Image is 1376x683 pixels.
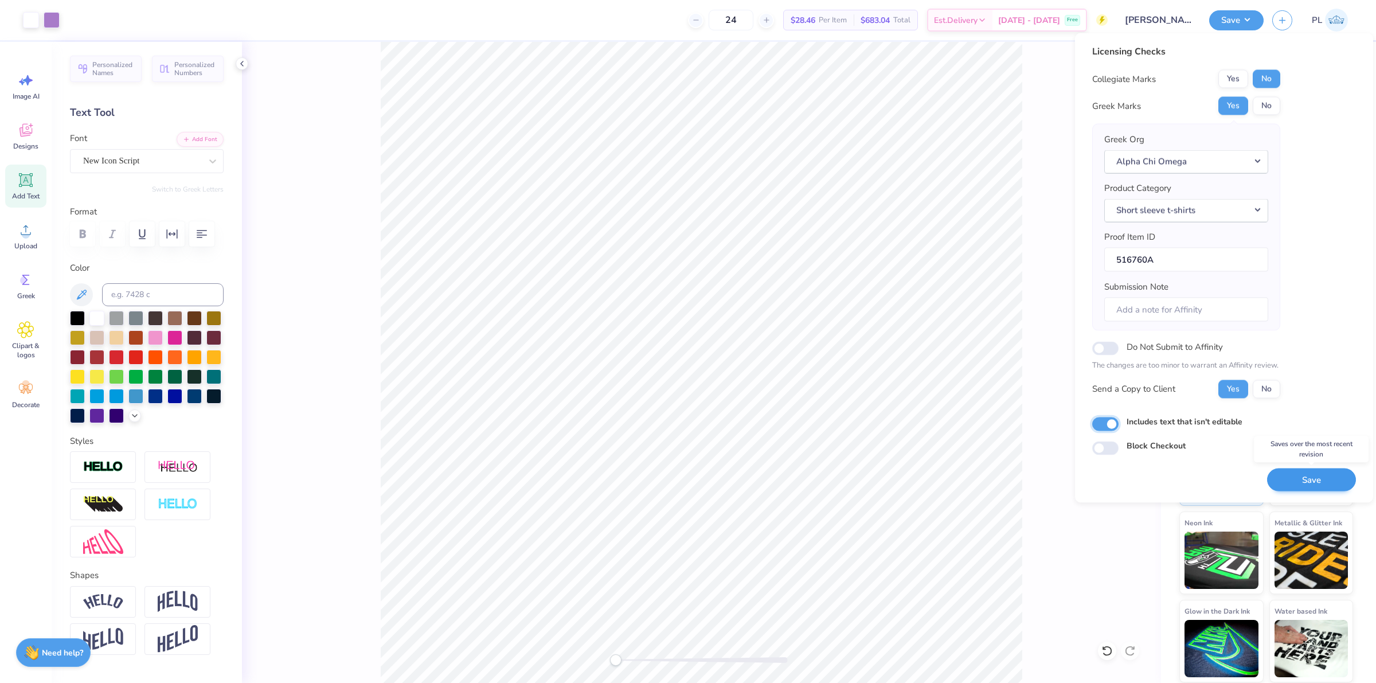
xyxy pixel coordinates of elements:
[158,625,198,653] img: Rise
[1067,16,1078,24] span: Free
[70,105,224,120] div: Text Tool
[102,283,224,306] input: e.g. 7428 c
[83,628,123,650] img: Flag
[861,14,890,26] span: $683.04
[1253,380,1280,398] button: No
[14,241,37,251] span: Upload
[83,529,123,554] img: Free Distort
[934,14,978,26] span: Est. Delivery
[152,56,224,82] button: Personalized Numbers
[1104,182,1171,195] label: Product Category
[1185,605,1250,617] span: Glow in the Dark Ink
[83,594,123,610] img: Arc
[1104,280,1168,294] label: Submission Note
[17,291,35,300] span: Greek
[70,569,99,582] label: Shapes
[709,10,753,30] input: – –
[1254,436,1369,462] div: Saves over the most recent revision
[92,61,135,77] span: Personalized Names
[83,495,123,514] img: 3D Illusion
[83,460,123,474] img: Stroke
[1218,70,1248,88] button: Yes
[1104,150,1268,173] button: Alpha Chi Omega
[1127,339,1223,354] label: Do Not Submit to Affinity
[158,498,198,511] img: Negative Space
[1092,45,1280,58] div: Licensing Checks
[819,14,847,26] span: Per Item
[1253,70,1280,88] button: No
[1267,468,1356,491] button: Save
[1104,297,1268,322] input: Add a note for Affinity
[1092,360,1280,372] p: The changes are too minor to warrant an Affinity review.
[1209,10,1264,30] button: Save
[158,591,198,612] img: Arch
[12,192,40,201] span: Add Text
[70,205,224,218] label: Format
[13,92,40,101] span: Image AI
[42,647,83,658] strong: Need help?
[177,132,224,147] button: Add Font
[1275,517,1342,529] span: Metallic & Glitter Ink
[1104,198,1268,222] button: Short sleeve t-shirts
[1092,383,1175,396] div: Send a Copy to Client
[1127,415,1242,427] label: Includes text that isn't editable
[1185,620,1258,677] img: Glow in the Dark Ink
[13,142,38,151] span: Designs
[1116,9,1201,32] input: Untitled Design
[12,400,40,409] span: Decorate
[7,341,45,360] span: Clipart & logos
[1092,99,1141,112] div: Greek Marks
[1253,97,1280,115] button: No
[791,14,815,26] span: $28.46
[1275,620,1348,677] img: Water based Ink
[1127,439,1186,451] label: Block Checkout
[1218,97,1248,115] button: Yes
[1092,72,1156,85] div: Collegiate Marks
[158,460,198,474] img: Shadow
[1104,133,1144,146] label: Greek Org
[70,132,87,145] label: Font
[1325,9,1348,32] img: Pamela Lois Reyes
[152,185,224,194] button: Switch to Greek Letters
[70,56,142,82] button: Personalized Names
[1185,532,1258,589] img: Neon Ink
[1275,532,1348,589] img: Metallic & Glitter Ink
[1185,517,1213,529] span: Neon Ink
[998,14,1060,26] span: [DATE] - [DATE]
[1275,605,1327,617] span: Water based Ink
[1312,14,1322,27] span: PL
[174,61,217,77] span: Personalized Numbers
[70,435,93,448] label: Styles
[1218,380,1248,398] button: Yes
[893,14,910,26] span: Total
[1307,9,1353,32] a: PL
[70,262,224,275] label: Color
[610,654,621,666] div: Accessibility label
[1104,231,1155,244] label: Proof Item ID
